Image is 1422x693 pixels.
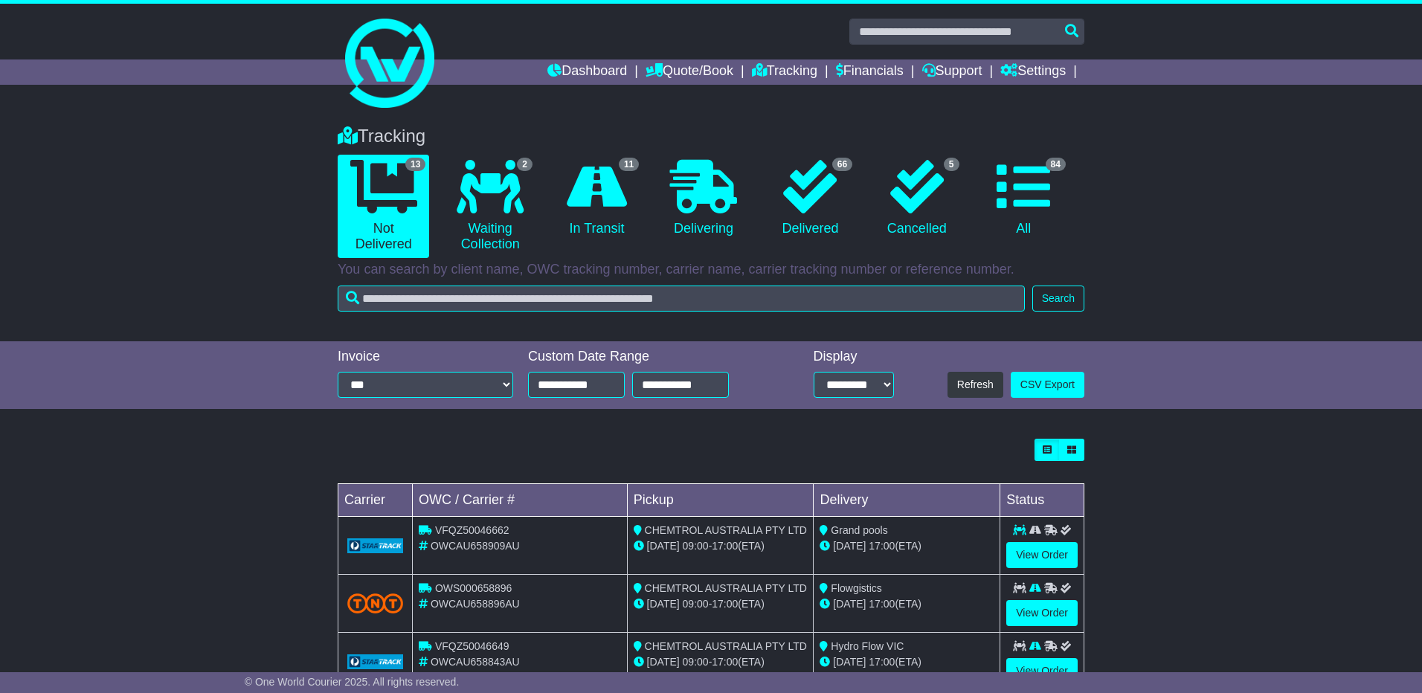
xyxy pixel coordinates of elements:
a: View Order [1006,600,1078,626]
span: © One World Courier 2025. All rights reserved. [245,676,460,688]
span: [DATE] [647,540,680,552]
div: (ETA) [820,654,994,670]
span: 09:00 [683,540,709,552]
span: 09:00 [683,598,709,610]
span: 66 [832,158,852,171]
span: 13 [405,158,425,171]
button: Search [1032,286,1084,312]
a: 13 Not Delivered [338,155,429,258]
a: Delivering [657,155,749,242]
td: Delivery [814,484,1000,517]
span: 5 [944,158,959,171]
span: [DATE] [647,656,680,668]
div: (ETA) [820,596,994,612]
span: Flowgistics [831,582,881,594]
a: CSV Export [1011,372,1084,398]
span: CHEMTROL AUSTRALIA PTY LTD [645,524,807,536]
img: GetCarrierServiceLogo [347,654,403,669]
span: VFQZ50046649 [435,640,509,652]
div: Display [814,349,894,365]
a: 11 In Transit [551,155,643,242]
a: 5 Cancelled [871,155,962,242]
a: Dashboard [547,59,627,85]
a: View Order [1006,542,1078,568]
span: Grand pools [831,524,887,536]
div: Tracking [330,126,1092,147]
span: 84 [1046,158,1066,171]
span: 17:00 [712,598,738,610]
div: - (ETA) [634,654,808,670]
span: OWCAU658909AU [431,540,520,552]
a: Tracking [752,59,817,85]
span: 17:00 [712,656,738,668]
button: Refresh [948,372,1003,398]
img: TNT_Domestic.png [347,593,403,613]
span: 09:00 [683,656,709,668]
span: [DATE] [833,598,866,610]
td: Status [1000,484,1084,517]
span: [DATE] [833,656,866,668]
span: OWCAU658896AU [431,598,520,610]
span: 17:00 [869,656,895,668]
span: 17:00 [869,540,895,552]
span: [DATE] [833,540,866,552]
div: Invoice [338,349,513,365]
div: - (ETA) [634,538,808,554]
a: Support [922,59,982,85]
a: 66 Delivered [765,155,856,242]
p: You can search by client name, OWC tracking number, carrier name, carrier tracking number or refe... [338,262,1084,278]
div: (ETA) [820,538,994,554]
span: 2 [517,158,533,171]
div: - (ETA) [634,596,808,612]
td: Carrier [338,484,413,517]
a: Financials [836,59,904,85]
a: 2 Waiting Collection [444,155,535,258]
div: Custom Date Range [528,349,767,365]
span: Hydro Flow VIC [831,640,904,652]
a: Settings [1000,59,1066,85]
a: Quote/Book [646,59,733,85]
a: View Order [1006,658,1078,684]
span: OWCAU658843AU [431,656,520,668]
span: [DATE] [647,598,680,610]
span: 11 [619,158,639,171]
a: 84 All [978,155,1069,242]
img: GetCarrierServiceLogo [347,538,403,553]
span: CHEMTROL AUSTRALIA PTY LTD [645,640,807,652]
td: Pickup [627,484,814,517]
span: VFQZ50046662 [435,524,509,536]
td: OWC / Carrier # [413,484,628,517]
span: OWS000658896 [435,582,512,594]
span: 17:00 [712,540,738,552]
span: CHEMTROL AUSTRALIA PTY LTD [645,582,807,594]
span: 17:00 [869,598,895,610]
